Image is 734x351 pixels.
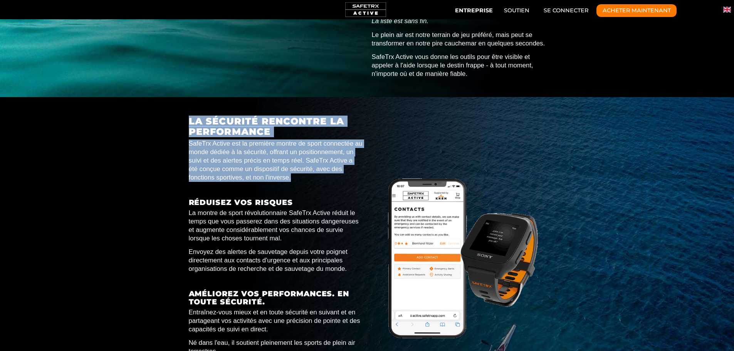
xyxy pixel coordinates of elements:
button: Changer de langue [723,6,731,13]
font: AMÉLIOREZ VOS PERFORMANCES. EN TOUTE SÉCURITÉ. [189,289,349,306]
font: Entreprise [455,7,493,14]
font: Entraînez-vous mieux et en toute sécurité en suivant et en partageant vos activités avec une préc... [189,309,360,333]
img: en [723,6,731,13]
font: La montre de sport révolutionnaire SafeTrx Active réduit le temps que vous passerez dans des situ... [189,209,359,242]
button: Entreprise [452,3,495,16]
font: La liste est sans fin. [372,17,428,25]
font: SafeTrx Active vous donne les outils pour être visible et appeler à l'aide lorsque le destin frap... [372,53,533,77]
font: RÉDUISEZ VOS RISQUES [189,198,293,207]
font: Le plein air est notre terrain de jeu préféré, mais peut se transformer en notre pire cauchemar e... [372,31,545,47]
font: Envoyez des alertes de sauvetage depuis votre poignet directement aux contacts d'urgence et aux p... [189,248,348,272]
a: Soutien [498,4,536,17]
font: SafeTrx Active est la première montre de sport connectée au monde dédiée à la sécurité, offrant u... [189,140,363,181]
font: Se connecter [544,7,588,14]
font: Soutien [504,7,529,14]
font: LA SÉCURITÉ RENCONTRE LA PERFORMANCE [189,116,344,137]
a: Se connecter [537,4,594,17]
button: Acheter maintenant [596,4,677,17]
font: Acheter maintenant [603,7,671,14]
